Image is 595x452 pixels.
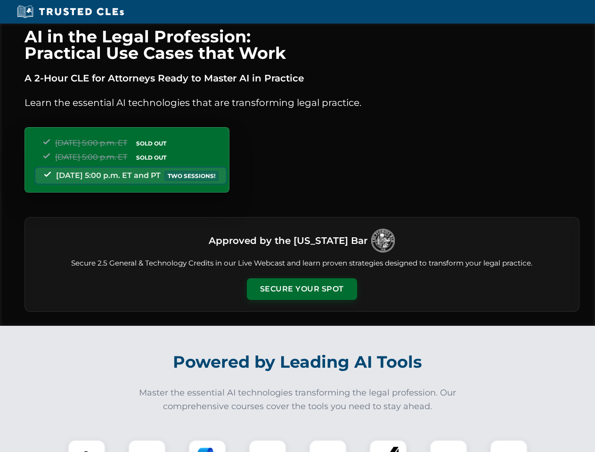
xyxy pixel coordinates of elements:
span: [DATE] 5:00 p.m. ET [55,153,127,161]
p: Secure 2.5 General & Technology Credits in our Live Webcast and learn proven strategies designed ... [36,258,568,269]
span: [DATE] 5:00 p.m. ET [55,138,127,147]
span: SOLD OUT [133,138,170,148]
img: Trusted CLEs [14,5,127,19]
h1: AI in the Legal Profession: Practical Use Cases that Work [24,28,579,61]
p: A 2-Hour CLE for Attorneys Ready to Master AI in Practice [24,71,579,86]
img: Logo [371,229,395,252]
span: SOLD OUT [133,153,170,162]
h3: Approved by the [US_STATE] Bar [209,232,367,249]
p: Learn the essential AI technologies that are transforming legal practice. [24,95,579,110]
p: Master the essential AI technologies transforming the legal profession. Our comprehensive courses... [133,386,463,413]
button: Secure Your Spot [247,278,357,300]
h2: Powered by Leading AI Tools [37,346,559,379]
